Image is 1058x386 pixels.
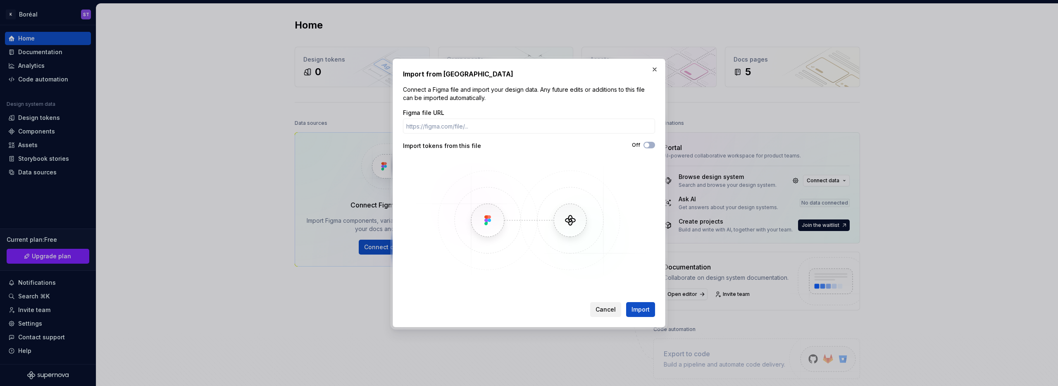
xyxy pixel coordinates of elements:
[403,109,444,117] label: Figma file URL
[632,142,640,148] label: Off
[403,119,655,133] input: https://figma.com/file/...
[403,142,529,150] div: Import tokens from this file
[626,302,655,317] button: Import
[631,305,650,314] span: Import
[403,69,655,79] h2: Import from [GEOGRAPHIC_DATA]
[403,86,655,102] p: Connect a Figma file and import your design data. Any future edits or additions to this file can ...
[590,302,621,317] button: Cancel
[596,305,616,314] span: Cancel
